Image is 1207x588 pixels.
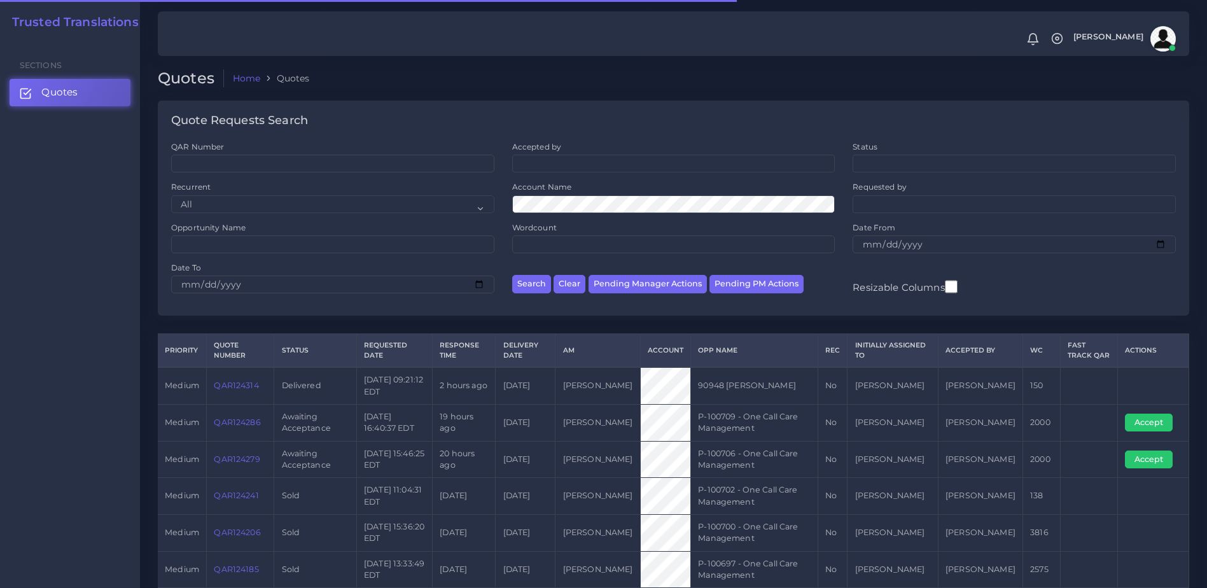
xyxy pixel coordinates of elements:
td: P-100709 - One Call Care Management [691,404,818,441]
button: Accept [1125,451,1173,468]
td: P-100706 - One Call Care Management [691,441,818,478]
a: Trusted Translations [3,15,139,30]
td: 150 [1022,367,1060,404]
td: 90948 [PERSON_NAME] [691,367,818,404]
td: [PERSON_NAME] [938,551,1022,588]
td: P-100702 - One Call Care Management [691,478,818,515]
td: 138 [1022,478,1060,515]
td: Sold [274,478,357,515]
td: 2000 [1022,441,1060,478]
span: Quotes [41,85,78,99]
td: [PERSON_NAME] [848,478,938,515]
td: [DATE] [496,478,555,515]
img: avatar [1150,26,1176,52]
td: [DATE] 15:36:20 EDT [356,514,432,551]
a: QAR124314 [214,381,258,390]
th: Account [640,334,690,367]
th: Response Time [433,334,496,367]
td: 2575 [1022,551,1060,588]
td: [PERSON_NAME] [848,551,938,588]
a: QAR124185 [214,564,258,574]
td: [DATE] [496,441,555,478]
td: Sold [274,551,357,588]
th: Initially Assigned to [848,334,938,367]
label: Date From [853,222,895,233]
td: [PERSON_NAME] [938,367,1022,404]
td: [PERSON_NAME] [938,514,1022,551]
span: medium [165,491,199,500]
label: Accepted by [512,141,562,152]
span: medium [165,564,199,574]
span: medium [165,381,199,390]
th: Accepted by [938,334,1022,367]
a: QAR124279 [214,454,260,464]
td: [DATE] 16:40:37 EDT [356,404,432,441]
td: [DATE] [433,514,496,551]
td: [DATE] [496,404,555,441]
td: [PERSON_NAME] [938,478,1022,515]
a: [PERSON_NAME]avatar [1067,26,1180,52]
th: Fast Track QAR [1061,334,1118,367]
td: 3816 [1022,514,1060,551]
span: medium [165,454,199,464]
th: REC [818,334,848,367]
td: Delivered [274,367,357,404]
td: Sold [274,514,357,551]
span: medium [165,528,199,537]
td: [PERSON_NAME] [938,404,1022,441]
li: Quotes [260,72,309,85]
span: [PERSON_NAME] [1073,33,1143,41]
label: Account Name [512,181,572,192]
span: medium [165,417,199,427]
td: No [818,478,848,515]
h4: Quote Requests Search [171,114,308,128]
td: [DATE] [496,551,555,588]
td: [PERSON_NAME] [555,441,640,478]
td: [DATE] 15:46:25 EDT [356,441,432,478]
label: Opportunity Name [171,222,246,233]
button: Clear [554,275,585,293]
button: Pending Manager Actions [589,275,707,293]
th: Delivery Date [496,334,555,367]
td: [PERSON_NAME] [555,367,640,404]
a: Accept [1125,417,1182,427]
td: [DATE] [433,478,496,515]
button: Accept [1125,414,1173,431]
button: Pending PM Actions [709,275,804,293]
td: [PERSON_NAME] [848,441,938,478]
td: No [818,404,848,441]
td: [DATE] [496,367,555,404]
td: No [818,367,848,404]
td: [DATE] 09:21:12 EDT [356,367,432,404]
td: No [818,551,848,588]
label: Wordcount [512,222,557,233]
th: WC [1022,334,1060,367]
td: [DATE] 11:04:31 EDT [356,478,432,515]
input: Resizable Columns [945,279,958,295]
a: QAR124286 [214,417,260,427]
a: Accept [1125,454,1182,463]
td: [PERSON_NAME] [555,514,640,551]
td: [PERSON_NAME] [555,551,640,588]
h2: Quotes [158,69,224,88]
td: [PERSON_NAME] [848,367,938,404]
td: [DATE] [496,514,555,551]
a: QAR124241 [214,491,258,500]
label: Requested by [853,181,907,192]
td: Awaiting Acceptance [274,404,357,441]
a: Home [233,72,261,85]
td: Awaiting Acceptance [274,441,357,478]
td: [PERSON_NAME] [848,514,938,551]
td: [PERSON_NAME] [555,404,640,441]
a: QAR124206 [214,528,260,537]
td: 20 hours ago [433,441,496,478]
th: Actions [1117,334,1189,367]
td: No [818,514,848,551]
td: P-100700 - One Call Care Management [691,514,818,551]
th: Priority [158,334,207,367]
label: Date To [171,262,201,273]
button: Search [512,275,551,293]
label: QAR Number [171,141,224,152]
td: 19 hours ago [433,404,496,441]
td: No [818,441,848,478]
